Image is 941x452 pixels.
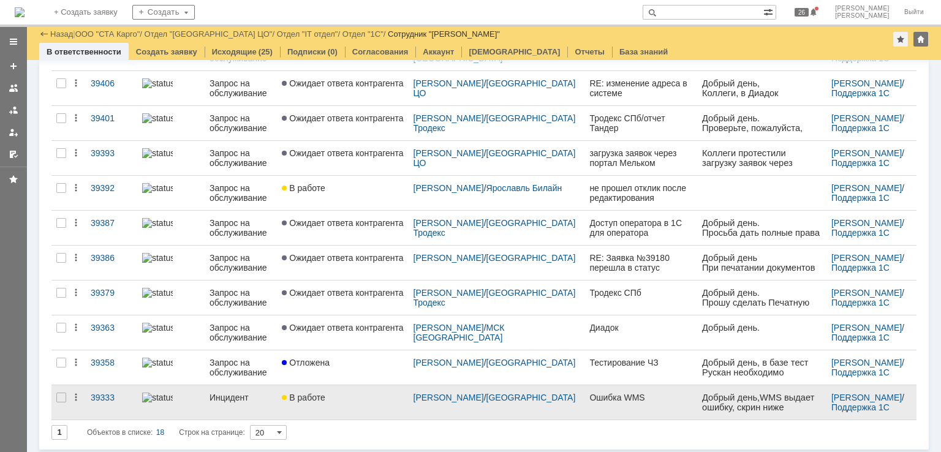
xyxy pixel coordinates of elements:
[831,123,890,133] a: Поддержка 1С
[831,393,902,402] a: [PERSON_NAME]
[423,47,454,56] a: Аккаунт
[282,148,403,158] span: Ожидает ответа контрагента
[10,154,12,164] span: .
[589,358,692,367] div: Тестирование ЧЗ
[352,47,409,56] a: Согласования
[71,183,81,193] div: Действия
[414,113,484,123] a: [PERSON_NAME]
[486,358,576,367] a: [GEOGRAPHIC_DATA]
[64,190,66,200] span: .
[831,158,890,168] a: Поддержка 1С
[86,385,137,420] a: 39333
[66,190,83,200] span: com
[96,337,99,347] span: .
[137,246,205,280] a: statusbar-100 (1).png
[5,293,53,300] span: [DATE] 19:08:07
[277,385,408,420] a: В работе
[7,151,140,171] span: 7(4852)637-120 вн. 1201
[831,288,902,298] a: [PERSON_NAME]
[145,29,273,39] a: Отдел "[GEOGRAPHIC_DATA] ЦО"
[831,367,890,377] a: Поддержка 1С
[76,280,134,287] span: 158431490_196542
[763,6,776,17] span: Расширенный поиск
[831,183,912,203] div: /
[210,323,272,342] div: Запрос на обслуживание
[17,190,20,200] span: -
[7,220,161,260] img: download
[205,176,277,210] a: Запрос на обслуживание
[205,211,277,245] a: Запрос на обслуживание
[77,206,81,216] span: a
[66,137,83,147] span: com
[414,113,580,133] div: /
[414,78,484,88] a: [PERSON_NAME]
[7,375,50,385] a: bubkin.k@
[91,148,132,158] div: 39393
[64,347,66,357] span: .
[831,358,902,367] a: [PERSON_NAME]
[7,171,137,181] span: Сот. тел.: [PHONE_NUMBER]
[76,293,138,300] span: 158431490_1649217
[75,29,145,39] div: /
[62,213,88,220] span: 4247937
[142,113,173,123] img: statusbar-100 (1).png
[86,211,137,245] a: 39387
[619,47,668,56] a: База знаний
[277,71,408,105] a: Ожидает ответа контрагента
[91,218,132,228] div: 39387
[29,385,74,395] a: stacargo.ru
[831,263,890,273] a: Поддержка 1С
[277,29,342,39] div: /
[23,127,32,137] span: @
[66,427,83,437] span: com
[5,179,23,189] span: Дата
[74,337,97,347] span: cargo
[205,281,277,315] a: Запрос на обслуживание
[17,427,20,437] span: -
[282,218,403,228] span: Ожидает ответа контрагента
[142,288,173,298] img: statusbar-100 (1).png
[210,253,272,273] div: Запрос на обслуживание
[71,323,81,333] div: Действия
[414,253,580,263] div: /
[5,306,53,313] span: [DATE] 19:08:07
[835,5,890,12] span: [PERSON_NAME]
[210,218,272,238] div: Запрос на обслуживание
[414,218,484,228] a: [PERSON_NAME]
[137,211,205,245] a: statusbar-100 (1).png
[70,127,78,137] span: ru
[205,106,277,140] a: Запрос на обслуживание
[4,56,23,76] a: Создать заявку
[212,47,257,56] a: Исходящие
[7,345,140,365] span: 7(4852)637-120 вн. 1201
[831,183,902,193] a: [PERSON_NAME]
[17,347,20,357] span: -
[87,181,95,191] span: ru
[831,323,912,342] div: /
[584,176,697,210] a: не прошел отклик после редактирования документа WXX-3654080-1YAR400KWB
[486,183,562,193] a: Ярославль Билайн
[486,393,576,402] a: [GEOGRAPHIC_DATA]
[132,5,195,20] div: Создать
[66,191,74,201] span: ru
[589,218,692,238] div: Доступ оператора в 1С для оператора [PERSON_NAME]
[5,267,53,274] span: [DATE] 19:08:07
[414,148,484,158] a: [PERSON_NAME]
[64,137,66,147] span: .
[4,145,23,164] a: Мои согласования
[831,323,902,333] a: [PERSON_NAME]
[282,253,403,263] span: Ожидает ответа контрагента
[414,288,484,298] a: [PERSON_NAME]
[831,253,902,263] a: [PERSON_NAME]
[210,288,272,307] div: Запрос на обслуживание
[41,181,50,191] span: @
[142,393,173,402] img: statusbar-0 (1).png
[142,78,173,88] img: statusbar-100 (1).png
[893,32,908,47] div: Добавить в избранное
[86,176,137,210] a: 39392
[4,78,23,98] a: Заявки на командах
[831,253,912,273] div: /
[282,323,403,333] span: Ожидает ответа контрагента
[831,113,902,123] a: [PERSON_NAME]
[71,78,81,88] div: Действия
